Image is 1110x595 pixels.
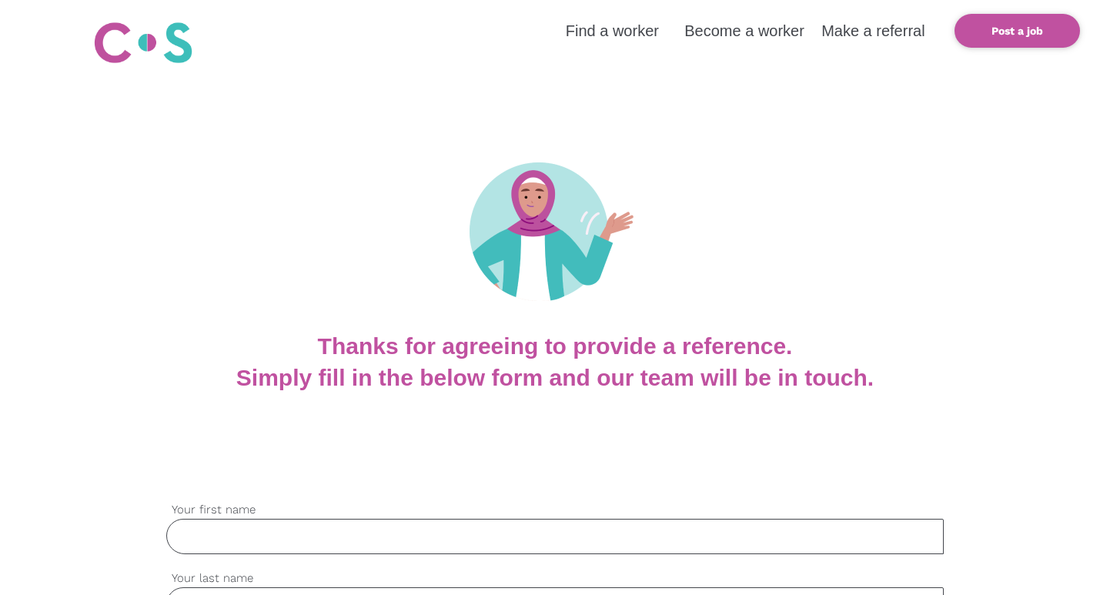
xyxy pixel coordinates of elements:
label: Your last name [166,570,943,587]
a: Find a worker [566,22,659,39]
a: Make a referral [821,22,925,39]
b: Post a job [991,25,1043,37]
b: Simply fill in the below form and our team will be in touch. [236,365,874,390]
b: Thanks for agreeing to provide a reference. [318,333,793,359]
label: Your first name [166,501,943,519]
a: Post a job [955,14,1080,48]
a: Become a worker [684,22,804,39]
